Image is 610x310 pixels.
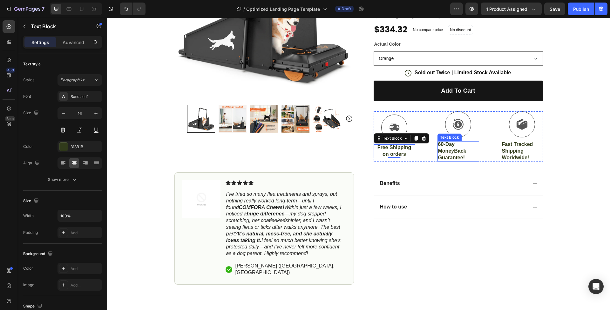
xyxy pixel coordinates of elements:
button: Show more [23,174,102,185]
div: Image [23,282,34,288]
strong: COMFORA Chews! [132,187,177,192]
p: [PERSON_NAME] ([GEOGRAPHIC_DATA], [GEOGRAPHIC_DATA]) [128,245,238,258]
div: Add to cart [334,69,368,77]
button: Paragraph 1* [58,74,102,86]
div: Add... [71,266,100,272]
p: Text Block [31,23,85,30]
iframe: Design area [107,18,610,310]
div: Background [23,250,54,258]
div: Text Block [332,117,353,122]
strong: huge difference [139,193,177,199]
p: 7 [42,5,44,13]
button: 1 product assigned [481,3,542,15]
span: Paragraph 1* [60,77,85,83]
button: Add to cart [267,63,436,83]
div: Beta [5,116,15,121]
div: Undo/Redo [120,3,146,15]
div: Text style [23,61,41,67]
img: Pet Dog Treadmill Portable Exercise Treadmill Running Machine for Small and Medium Dog Breeds [143,87,171,115]
div: Size [23,109,40,117]
div: Styles [23,77,34,83]
div: Width [23,213,34,219]
div: Align [23,159,41,168]
div: Publish [573,6,589,12]
strong: #1 Home fitness Product of 2024 [68,141,150,146]
legend: Actual Color [267,22,294,31]
img: Pet Dog Treadmill Portable Exercise Treadmill Running Machine for Small and Medium Dog Breeds [112,87,139,115]
img: Pet Dog Treadmill Portable Exercise Treadmill Running Machine for Small and Medium Dog Breeds [174,87,202,115]
strong: It’s natural, mess-free, and she actually loves taking it. [119,213,226,225]
div: Padding [23,230,38,235]
span: / [243,6,245,12]
p: Benefits [273,162,293,169]
p: Free Shipping on orders [267,127,308,140]
div: Text Block [274,118,296,123]
p: Fast Tracked Shipping Worldwide! [395,123,435,143]
span: 1 product assigned [486,6,527,12]
div: 313B1B [71,144,100,150]
p: No discount [343,9,364,15]
p: Settings [31,39,49,46]
div: Sans-serif [71,94,100,100]
p: How to use [273,186,300,193]
p: 60-Day MoneyBack Guarantee! [331,123,371,143]
div: Add... [71,282,100,288]
button: Save [544,3,565,15]
button: 7 [3,3,47,15]
input: Auto [58,210,102,221]
div: Open Intercom Messenger [588,279,604,294]
div: Rich Text Editor. Editing area: main [267,127,308,141]
p: No compare price [306,10,336,14]
span: Draft [342,6,351,12]
div: Font [23,94,31,99]
div: Add... [71,230,100,236]
button: Carousel Next Arrow [238,97,246,105]
img: no-image-2048-5e88c1b20e087fb7bbe9a3771824e743c244f437e4f8ba93bbf7b11b53f7824c_large.gif [75,162,113,201]
span: Save [550,6,560,12]
div: Show more [48,176,78,183]
img: Pet Dog Treadmill Portable Exercise Treadmill Running Machine for Small and Medium Dog Breeds [206,87,234,115]
div: 450 [6,68,15,73]
div: Size [23,197,40,205]
span: Optimized Landing Page Template [246,6,320,12]
p: Advanced [63,39,84,46]
p: Sold out Twice | Limited Stock Available [308,52,404,58]
div: $334.32 [267,6,301,18]
i: I’ve tried so many flea treatments and sprays, but nothing really worked long-term—until I found ... [119,174,234,238]
s: looked [163,200,178,205]
div: Color [23,266,33,271]
div: Color [23,144,33,149]
button: Publish [568,3,594,15]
